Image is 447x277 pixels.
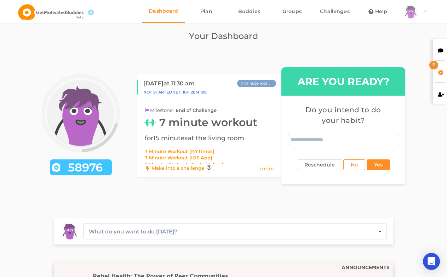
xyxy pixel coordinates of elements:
div: [DATE] at 11:30 am [143,80,195,87]
div: ANNOUNCEMENTS [342,266,390,270]
div: 7 minute workout Daily & Kettlebell 3x Week optional [2 Weeks] [237,80,276,87]
span: 10h 28m 19s [183,90,207,95]
a: 7 Minute Workout [iOS App] [145,155,212,160]
a: 7 Minute Workout [NYTimes] [145,148,214,154]
div: Do you intend to do your habit? [299,104,388,126]
span: 4 [88,10,94,15]
div: Milestone: [145,107,274,114]
div: ARE YOU READY? [281,67,405,96]
a: 7 Minute Workout [Android App] [145,162,223,167]
span: 58976 [61,164,110,171]
span: Not started yet: [143,90,207,95]
a: Make into a challenge [152,165,204,172]
button: No [343,159,365,170]
a: more [260,165,274,172]
div: for 15 minutes at [145,134,274,143]
button: Reschedule [297,159,342,170]
div: What do you want to do [DATE]? [89,227,177,236]
h2: Your Dashboard [24,30,423,43]
div: 7 minute workout [145,116,274,129]
div: 7 [429,61,438,69]
p: the living room [196,134,244,142]
div: Open Intercom Messenger [423,253,440,270]
button: Yes [367,159,390,170]
span: End of Challenge [176,107,217,114]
